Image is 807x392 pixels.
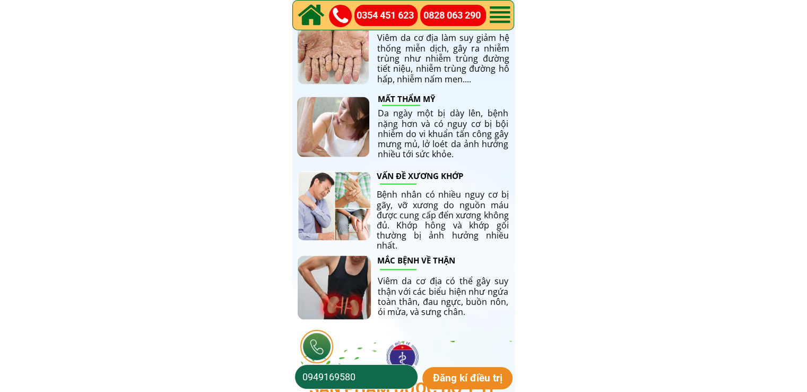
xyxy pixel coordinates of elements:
div: Viêm da cơ địa làm suy giảm hệ thống miễn dịch, gây ra nhiễm trùng như nhiễm trùng đường tiết niệ... [377,33,509,84]
div: Viêm da cơ địa có thể gây suy thận với các biểu hiện như ngứa toàn thân, đau ngực, buồn nôn, ói m... [378,276,508,317]
h2: VẤN ĐỀ XƯƠNG KHỚP [377,170,483,181]
p: Đăng kí điều trị [422,367,513,389]
div: Bệnh nhân có nhiều nguy cơ bị gãy, vỡ xương do nguồn máu được cung cấp đến xương không đủ. Khớp h... [377,189,509,250]
h2: MẤT THẨM MỸ [378,93,443,104]
input: Số điện thoại [300,365,413,389]
div: Da ngày một bị dày lên, bệnh nặng hơn và có nguy cơ bị bội nhiễm do vi khuẩn tấn công gây mưng mủ... [378,108,508,159]
a: 0354 451 623 [357,8,419,23]
a: 0828 063 290 [423,8,487,23]
h2: MẮC BỆNH VỀ THẬN [377,254,484,266]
